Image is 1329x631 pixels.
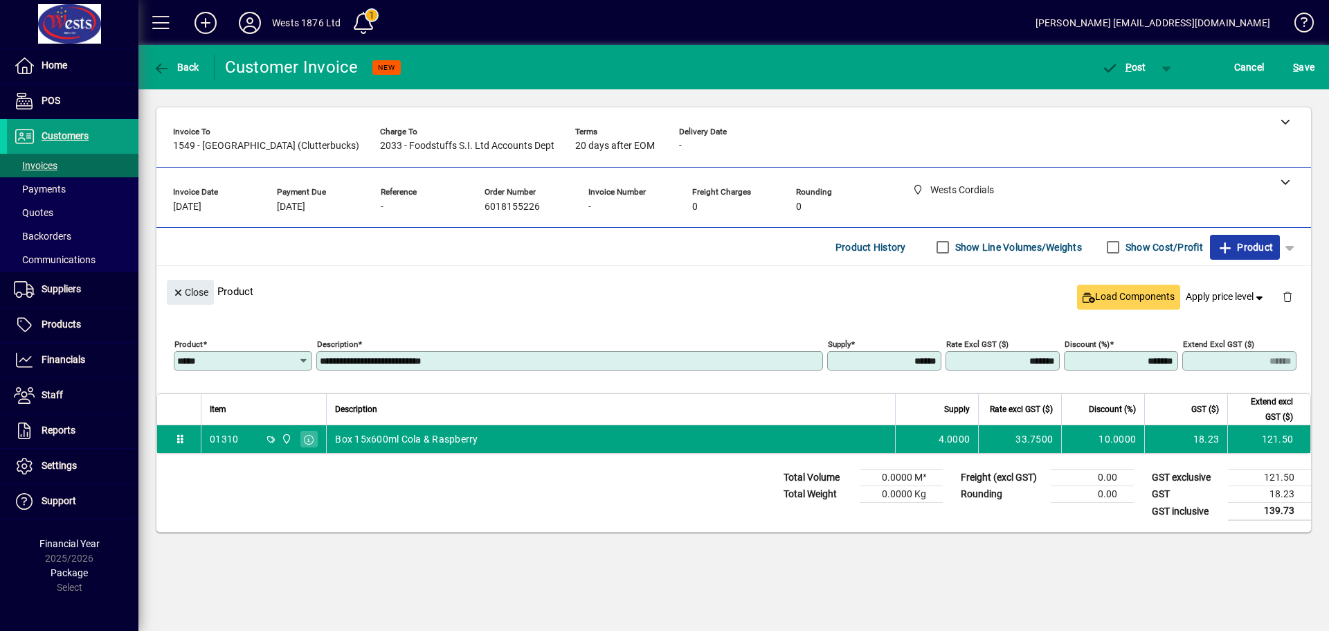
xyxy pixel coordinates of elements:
a: Payments [7,177,138,201]
a: Financials [7,343,138,377]
span: P [1125,62,1132,73]
span: Supply [944,402,970,417]
span: 0 [796,202,802,213]
button: Back [150,55,203,80]
span: [DATE] [173,202,201,213]
td: 121.50 [1227,425,1310,453]
span: - [679,141,682,152]
span: Products [42,319,81,330]
span: Load Components [1083,290,1175,304]
div: [PERSON_NAME] [EMAIL_ADDRESS][DOMAIN_NAME] [1036,12,1270,34]
td: 139.73 [1228,503,1311,520]
span: Financials [42,354,85,365]
span: S [1293,62,1299,73]
mat-label: Discount (%) [1065,339,1110,349]
span: Wests Cordials [278,432,293,447]
app-page-header-button: Delete [1271,290,1304,303]
span: NEW [378,63,395,72]
button: Product [1210,235,1280,260]
a: Invoices [7,154,138,177]
span: Product History [835,236,906,258]
span: Description [335,402,377,417]
span: Product [1217,236,1273,258]
td: GST [1145,486,1228,503]
a: POS [7,84,138,118]
a: Backorders [7,224,138,248]
span: Suppliers [42,283,81,294]
span: - [381,202,383,213]
span: Extend excl GST ($) [1236,394,1293,425]
mat-label: Product [174,339,203,349]
span: Settings [42,460,77,471]
td: 18.23 [1228,486,1311,503]
a: Products [7,308,138,342]
span: Home [42,60,67,71]
a: Quotes [7,201,138,224]
span: Customers [42,130,89,141]
a: Suppliers [7,272,138,307]
button: Profile [228,10,272,35]
a: Knowledge Base [1284,3,1312,48]
td: Rounding [954,486,1051,503]
a: Home [7,48,138,83]
span: Item [210,402,226,417]
span: ave [1293,56,1314,78]
a: Reports [7,414,138,448]
td: Total Weight [777,486,860,503]
span: Staff [42,389,63,400]
button: Load Components [1077,285,1180,310]
span: 2033 - Foodstuffs S.I. Ltd Accounts Dept [380,141,554,152]
mat-label: Supply [828,339,851,349]
span: - [588,202,591,213]
button: Delete [1271,280,1304,313]
span: Discount (%) [1089,402,1136,417]
button: Cancel [1231,55,1268,80]
app-page-header-button: Close [163,285,217,298]
button: Post [1094,55,1153,80]
span: Support [42,495,76,506]
a: Communications [7,248,138,272]
button: Close [167,280,214,305]
button: Add [183,10,228,35]
span: 6018155226 [485,202,540,213]
span: POS [42,95,60,106]
button: Save [1290,55,1318,80]
span: Financial Year [39,538,100,549]
a: Staff [7,378,138,413]
td: Freight (excl GST) [954,470,1051,486]
app-page-header-button: Back [138,55,215,80]
span: Backorders [14,231,71,242]
span: Invoices [14,160,57,171]
label: Show Line Volumes/Weights [952,240,1082,254]
td: 10.0000 [1061,425,1144,453]
span: Box 15x600ml Cola & Raspberry [335,432,478,446]
span: Rate excl GST ($) [990,402,1053,417]
div: Product [156,266,1311,317]
button: Apply price level [1180,285,1272,310]
td: 0.00 [1051,486,1134,503]
span: Apply price level [1186,290,1266,304]
span: Package [51,567,88,578]
td: GST inclusive [1145,503,1228,520]
span: Payments [14,184,66,195]
mat-label: Extend excl GST ($) [1183,339,1254,349]
span: 1549 - [GEOGRAPHIC_DATA] (Clutterbucks) [173,141,359,152]
span: Communications [14,254,96,265]
div: Wests 1876 Ltd [272,12,341,34]
span: 20 days after EOM [575,141,655,152]
a: Support [7,484,138,519]
mat-label: Rate excl GST ($) [946,339,1009,349]
td: 18.23 [1144,425,1227,453]
span: Reports [42,425,75,436]
span: Close [172,281,208,304]
td: 121.50 [1228,470,1311,486]
span: Cancel [1234,56,1265,78]
label: Show Cost/Profit [1123,240,1203,254]
span: Back [153,62,199,73]
div: 33.7500 [987,432,1053,446]
span: Quotes [14,207,53,218]
span: 4.0000 [939,432,970,446]
div: Customer Invoice [225,56,359,78]
div: 01310 [210,432,238,446]
a: Settings [7,449,138,483]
